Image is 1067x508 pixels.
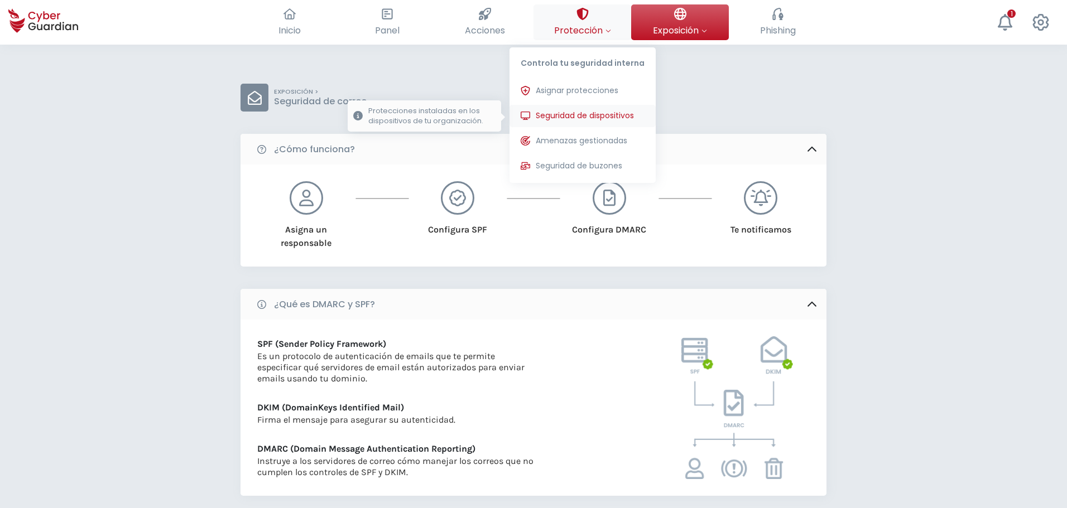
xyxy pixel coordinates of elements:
b: SPF (Sender Policy Framework) [257,337,533,351]
span: Acciones [465,23,505,37]
p: Firma el mensaje para asegurar su autenticidad. [257,414,533,425]
p: Controla tu seguridad interna [510,47,656,74]
img: Email prtections [681,336,793,479]
button: Inicio [241,4,338,40]
p: Instruye a los servidores de correo cómo manejar los correos que no cumplen los controles de SPF ... [257,456,533,478]
b: DKIM (DomainKeys Identified Mail) [257,401,533,414]
p: Seguridad de correo [274,96,367,107]
button: Exposición [631,4,729,40]
button: Amenazas gestionadas [510,130,656,152]
span: Panel [375,23,400,37]
span: Asignar protecciones [536,85,618,96]
b: ¿Cómo funciona? [274,143,355,156]
span: Amenazas gestionadas [536,135,627,147]
span: Seguridad de dispositivos [536,110,634,122]
span: Phishing [760,23,796,37]
span: Inicio [278,23,301,37]
p: EXPOSICIÓN > [274,88,367,96]
div: Asigna un responsable [260,215,352,250]
b: ¿Qué es DMARC y SPF? [274,298,375,311]
button: Phishing [729,4,826,40]
b: DMARC (Domain Message Authentication Reporting) [257,442,533,456]
span: Seguridad de buzones [536,160,622,172]
button: Seguridad de buzones [510,155,656,177]
p: Protecciones instaladas en los dispositivos de tu organización. [368,106,496,126]
p: Es un protocolo de autenticación de emails que te permite especificar qué servidores de email est... [257,351,533,384]
div: Configura SPF [412,215,504,236]
div: Te notificamos [715,215,807,236]
button: Seguridad de dispositivosProtecciones instaladas en los dispositivos de tu organización. [510,105,656,127]
span: Protección [554,23,611,37]
button: Acciones [436,4,533,40]
button: ProtecciónControla tu seguridad internaAsignar proteccionesSeguridad de dispositivosProtecciones ... [533,4,631,40]
span: Exposición [653,23,707,37]
button: Panel [338,4,436,40]
div: Configura DMARC [563,215,655,236]
div: 1 [1007,9,1016,18]
button: Asignar protecciones [510,80,656,102]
